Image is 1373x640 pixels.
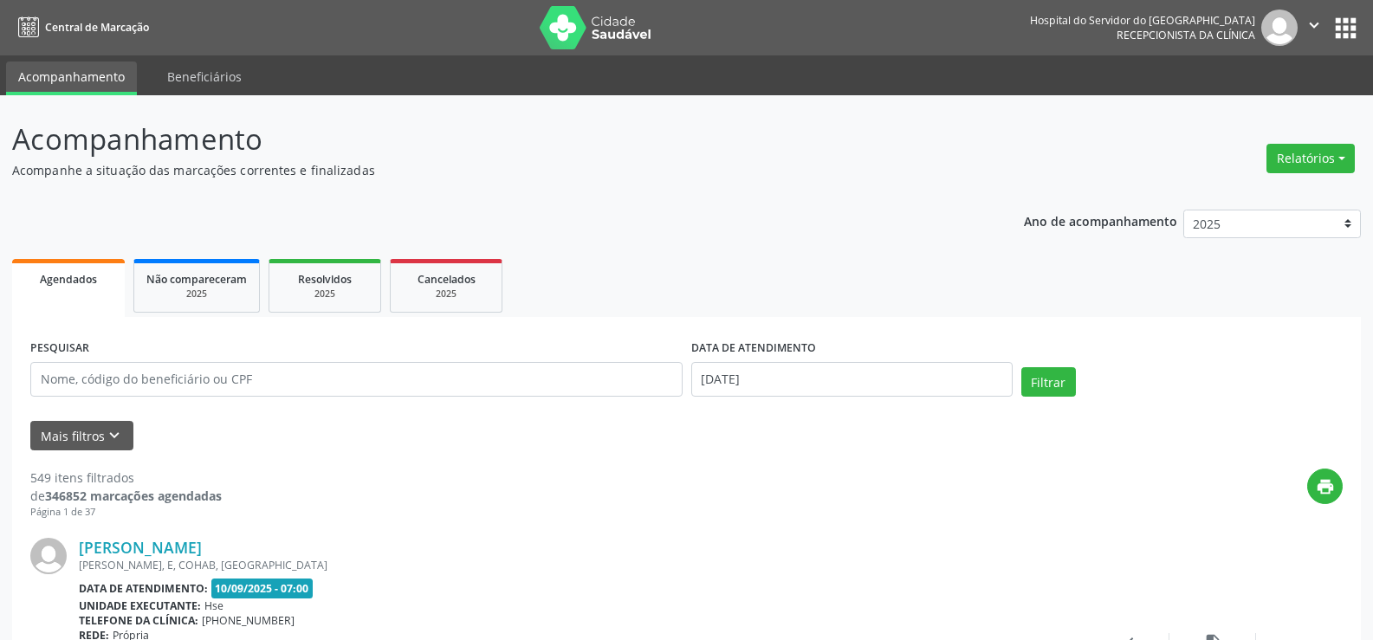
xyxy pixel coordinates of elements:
[155,61,254,92] a: Beneficiários
[79,613,198,628] b: Telefone da clínica:
[105,426,124,445] i: keyboard_arrow_down
[211,579,314,598] span: 10/09/2025 - 07:00
[79,558,1083,572] div: [PERSON_NAME], E, COHAB, [GEOGRAPHIC_DATA]
[45,20,149,35] span: Central de Marcação
[6,61,137,95] a: Acompanhamento
[40,272,97,287] span: Agendados
[1305,16,1324,35] i: 
[12,13,149,42] a: Central de Marcação
[282,288,368,301] div: 2025
[30,362,683,397] input: Nome, código do beneficiário ou CPF
[79,598,201,613] b: Unidade executante:
[1024,210,1177,231] p: Ano de acompanhamento
[1298,10,1331,46] button: 
[1021,367,1076,397] button: Filtrar
[691,335,816,362] label: DATA DE ATENDIMENTO
[30,421,133,451] button: Mais filtroskeyboard_arrow_down
[1117,28,1255,42] span: Recepcionista da clínica
[79,538,202,557] a: [PERSON_NAME]
[1030,13,1255,28] div: Hospital do Servidor do [GEOGRAPHIC_DATA]
[1331,13,1361,43] button: apps
[79,581,208,596] b: Data de atendimento:
[30,505,222,520] div: Página 1 de 37
[1316,477,1335,496] i: print
[202,613,295,628] span: [PHONE_NUMBER]
[12,161,956,179] p: Acompanhe a situação das marcações correntes e finalizadas
[418,272,476,287] span: Cancelados
[30,469,222,487] div: 549 itens filtrados
[146,272,247,287] span: Não compareceram
[45,488,222,504] strong: 346852 marcações agendadas
[298,272,352,287] span: Resolvidos
[146,288,247,301] div: 2025
[30,487,222,505] div: de
[12,118,956,161] p: Acompanhamento
[30,538,67,574] img: img
[204,598,223,613] span: Hse
[30,335,89,362] label: PESQUISAR
[403,288,489,301] div: 2025
[691,362,1013,397] input: Selecione um intervalo
[1307,469,1343,504] button: print
[1266,144,1355,173] button: Relatórios
[1261,10,1298,46] img: img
